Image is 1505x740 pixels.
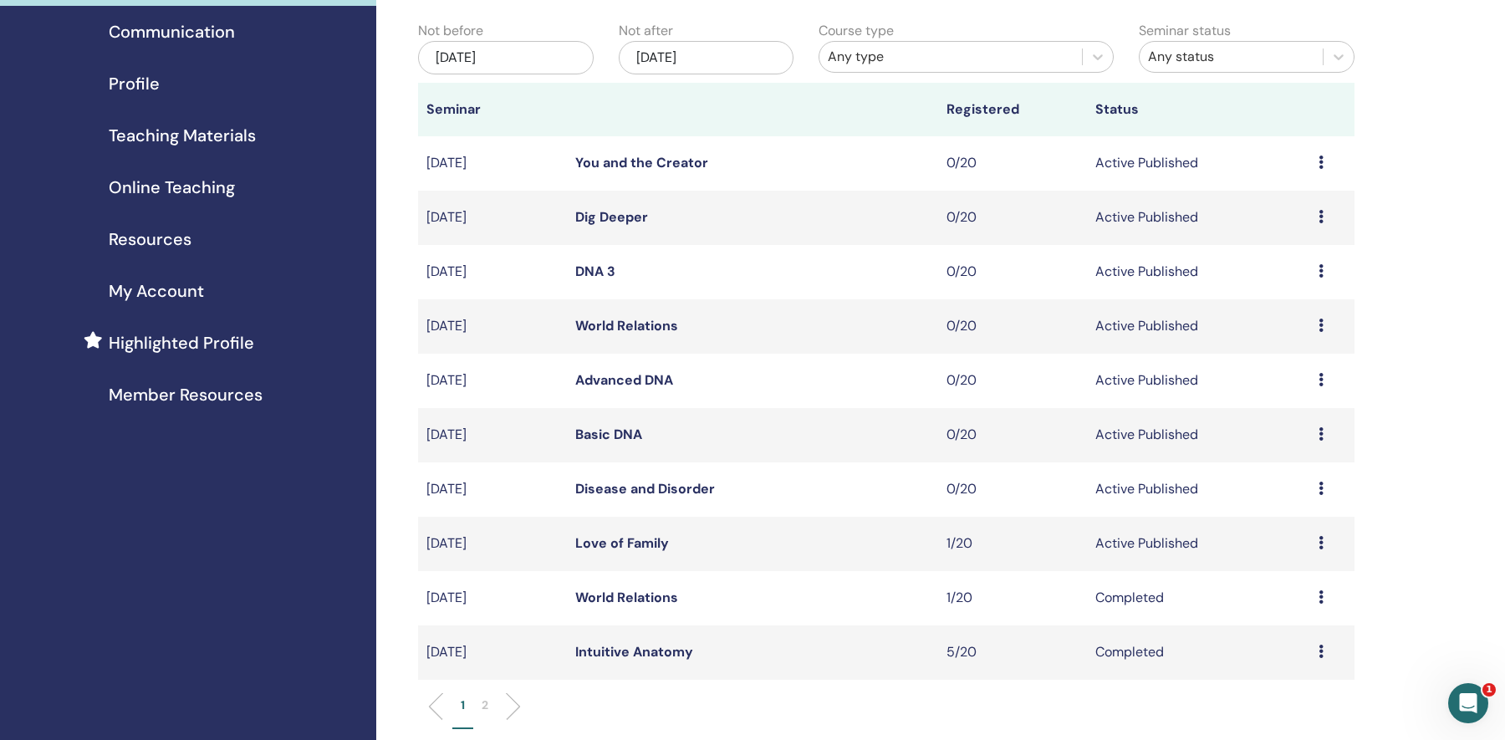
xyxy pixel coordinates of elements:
td: Completed [1087,625,1310,680]
div: [DATE] [619,41,794,74]
a: World Relations [575,317,678,334]
td: [DATE] [418,354,567,408]
td: 5/20 [938,625,1087,680]
td: 0/20 [938,354,1087,408]
label: Seminar status [1139,21,1231,41]
a: Basic DNA [575,426,642,443]
p: 1 [461,697,465,714]
label: Not after [619,21,673,41]
td: [DATE] [418,136,567,191]
td: [DATE] [418,462,567,517]
span: Member Resources [109,382,263,407]
span: Communication [109,19,235,44]
td: Active Published [1087,408,1310,462]
a: World Relations [575,589,678,606]
a: Advanced DNA [575,371,673,389]
iframe: Intercom live chat [1448,683,1488,723]
span: Resources [109,227,191,252]
td: 0/20 [938,191,1087,245]
a: DNA 3 [575,263,615,280]
td: [DATE] [418,408,567,462]
td: [DATE] [418,571,567,625]
a: Dig Deeper [575,208,648,226]
td: 0/20 [938,408,1087,462]
th: Registered [938,83,1087,136]
th: Seminar [418,83,567,136]
td: 0/20 [938,136,1087,191]
label: Not before [418,21,483,41]
label: Course type [819,21,894,41]
th: Status [1087,83,1310,136]
td: Active Published [1087,136,1310,191]
td: Active Published [1087,191,1310,245]
span: Online Teaching [109,175,235,200]
td: Completed [1087,571,1310,625]
td: 0/20 [938,245,1087,299]
td: Active Published [1087,462,1310,517]
span: Profile [109,71,160,96]
span: Highlighted Profile [109,330,254,355]
span: My Account [109,278,204,304]
td: 1/20 [938,571,1087,625]
td: [DATE] [418,517,567,571]
a: Love of Family [575,534,669,552]
td: Active Published [1087,354,1310,408]
span: 1 [1482,683,1496,697]
td: [DATE] [418,245,567,299]
td: [DATE] [418,191,567,245]
div: Any status [1148,47,1314,67]
td: Active Published [1087,299,1310,354]
td: [DATE] [418,625,567,680]
td: 1/20 [938,517,1087,571]
td: Active Published [1087,517,1310,571]
td: [DATE] [418,299,567,354]
td: Active Published [1087,245,1310,299]
div: [DATE] [418,41,594,74]
a: Disease and Disorder [575,480,715,498]
a: You and the Creator [575,154,708,171]
span: Teaching Materials [109,123,256,148]
td: 0/20 [938,462,1087,517]
td: 0/20 [938,299,1087,354]
a: Intuitive Anatomy [575,643,693,661]
div: Any type [828,47,1074,67]
p: 2 [482,697,488,714]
